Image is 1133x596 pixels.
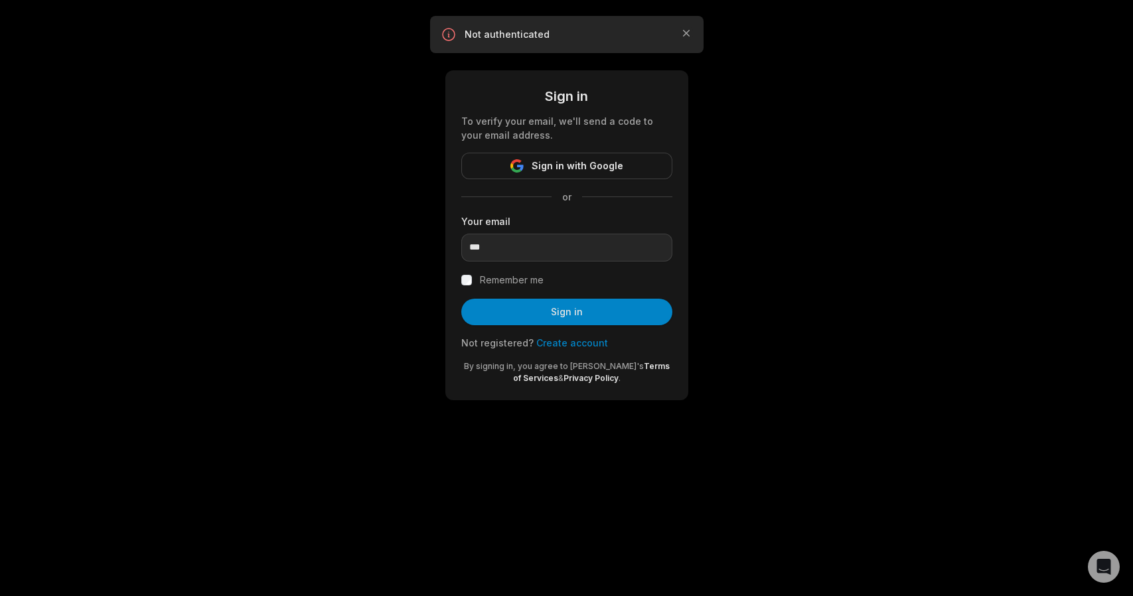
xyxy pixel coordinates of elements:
label: Your email [461,214,672,228]
a: Privacy Policy [564,373,619,383]
div: Sign in [461,86,672,106]
p: Not authenticated [465,28,669,41]
div: Open Intercom Messenger [1088,551,1120,583]
button: Sign in with Google [461,153,672,179]
span: or [552,190,582,204]
span: & [558,373,564,383]
div: To verify your email, we'll send a code to your email address. [461,114,672,142]
span: Sign in with Google [532,158,623,174]
span: Not registered? [461,337,534,348]
button: Sign in [461,299,672,325]
a: Create account [536,337,608,348]
span: By signing in, you agree to [PERSON_NAME]'s [464,361,644,371]
a: Terms of Services [513,361,670,383]
span: . [619,373,621,383]
label: Remember me [480,272,544,288]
